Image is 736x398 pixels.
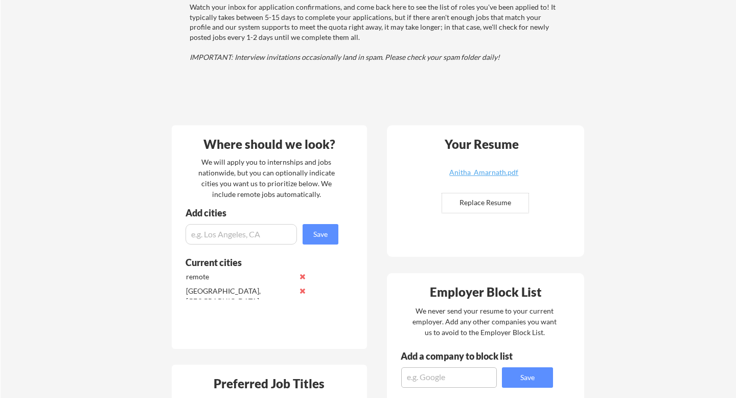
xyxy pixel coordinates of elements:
button: Save [303,224,338,245]
a: Anitha_Amarnath.pdf [423,169,545,185]
div: We never send your resume to your current employer. Add any other companies you want us to avoid ... [412,305,558,338]
div: Current cities [186,258,327,267]
div: Anitha_Amarnath.pdf [423,169,545,176]
div: remote [186,272,294,282]
input: e.g. Los Angeles, CA [186,224,297,245]
div: We will apply you to internships and jobs nationwide, but you can optionally indicate cities you ... [196,157,337,200]
div: Preferred Job Titles [174,378,364,390]
em: IMPORTANT: Interview invitations occasionally land in spam. Please check your spam folder daily! [190,53,500,61]
div: Employer Block List [391,286,581,298]
div: Add a company to block list [401,351,528,361]
div: Add cities [186,208,341,217]
button: Save [502,367,553,388]
div: [GEOGRAPHIC_DATA], [GEOGRAPHIC_DATA], [GEOGRAPHIC_DATA] [186,286,294,316]
div: Where should we look? [174,138,364,150]
div: Your Resume [431,138,533,150]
